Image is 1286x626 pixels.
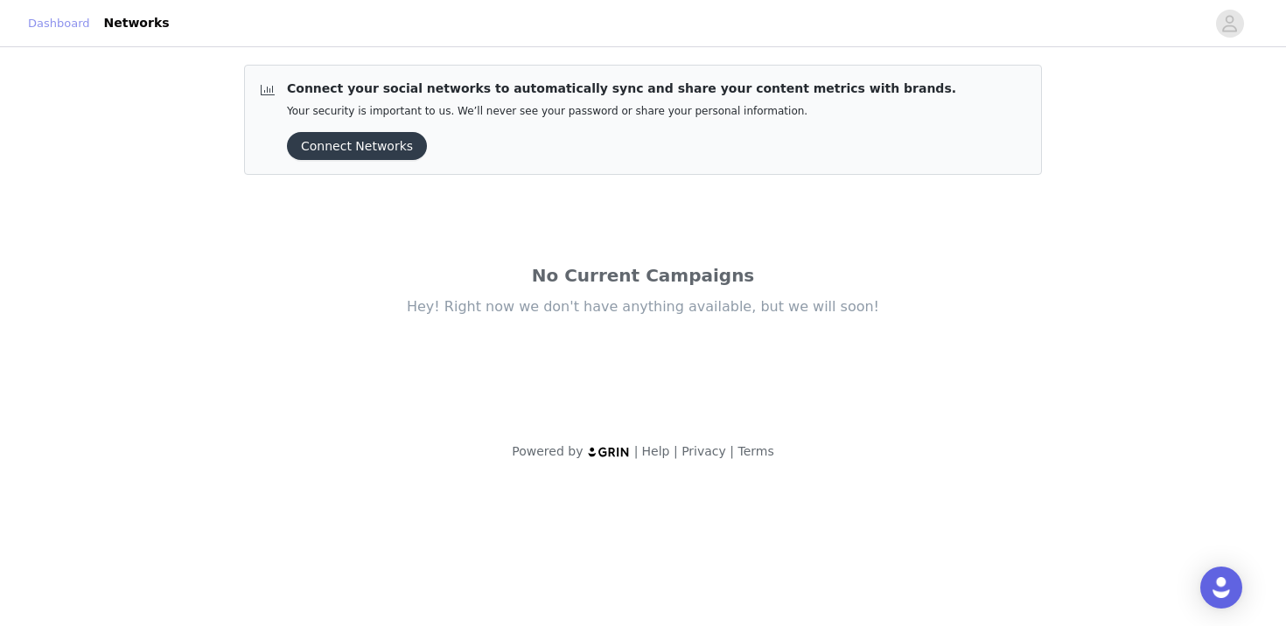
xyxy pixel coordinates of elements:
a: Help [642,444,670,458]
span: Powered by [512,444,583,458]
p: Connect your social networks to automatically sync and share your content metrics with brands. [287,80,956,98]
a: Networks [94,3,180,43]
span: | [674,444,678,458]
a: Privacy [681,444,726,458]
button: Connect Networks [287,132,427,160]
img: logo [587,446,631,457]
a: Dashboard [28,15,90,32]
span: | [730,444,734,458]
div: No Current Campaigns [276,262,1010,289]
span: | [634,444,639,458]
a: Terms [737,444,773,458]
div: avatar [1221,10,1238,38]
div: Hey! Right now we don't have anything available, but we will soon! [276,297,1010,316]
p: Your security is important to us. We’ll never see your password or share your personal information. [287,105,956,118]
div: Open Intercom Messenger [1200,567,1242,609]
